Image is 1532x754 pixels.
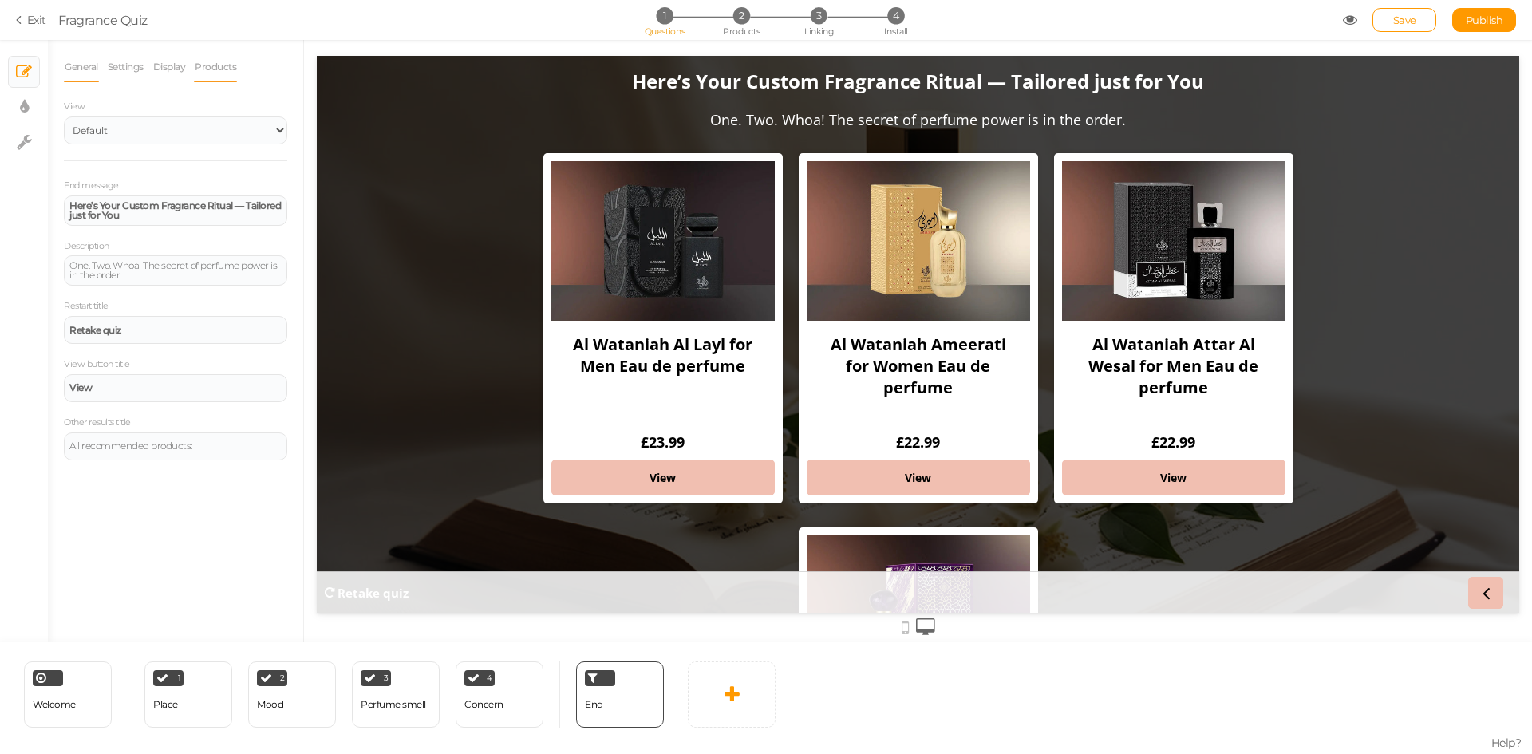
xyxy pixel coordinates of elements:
[33,698,76,710] span: Welcome
[1393,14,1416,26] span: Save
[64,359,130,370] label: View button title
[324,377,368,396] div: £23.99
[656,7,673,24] span: 1
[733,7,750,24] span: 2
[859,7,933,24] li: 4 Install
[887,7,904,24] span: 4
[464,699,503,710] div: Concern
[64,417,131,428] label: Other results title
[456,661,543,728] div: 4 Concern
[835,377,879,396] div: £22.99
[585,698,603,710] span: End
[843,414,870,429] strong: View
[723,26,760,37] span: Products
[1466,14,1503,26] span: Publish
[248,661,336,728] div: 2 Mood
[280,674,285,682] span: 2
[58,10,148,30] div: Fragrance Quiz
[811,7,827,24] span: 3
[235,265,458,377] div: Al Wataniah Al Layl for Men Eau de perfume
[645,26,685,37] span: Questions
[804,26,833,37] span: Linking
[627,7,701,24] li: 1 Questions
[107,52,144,82] a: Settings
[333,414,359,429] strong: View
[64,180,119,191] label: End message
[352,661,440,728] div: 3 Perfume smell
[64,52,99,82] a: General
[705,7,779,24] li: 2 Products
[64,241,109,252] label: Description
[69,261,282,280] div: One. Two. Whoa! The secret of perfume power is in the order.
[21,529,92,545] strong: Retake quiz
[64,101,85,112] span: View
[487,674,492,682] span: 4
[64,301,109,312] label: Restart title
[24,661,112,728] div: Welcome
[361,699,426,710] div: Perfume smell
[315,12,887,38] strong: Here’s Your Custom Fragrance Ritual — Tailored just for You
[1491,736,1522,750] span: Help?
[194,52,237,82] a: Products
[490,265,713,377] div: Al Wataniah Ameerati for Women Eau de perfume
[393,54,809,73] div: One. Two. Whoa! The secret of perfume power is in the order.
[588,414,614,429] strong: View
[69,199,281,221] strong: Here’s Your Custom Fragrance Ritual — Tailored just for You
[1372,8,1436,32] div: Save
[69,441,282,451] div: All recommended products:
[782,7,856,24] li: 3 Linking
[153,699,178,710] div: Place
[384,674,389,682] span: 3
[257,699,283,710] div: Mood
[16,12,46,28] a: Exit
[69,326,121,335] strong: Retake quiz
[579,377,623,396] div: £22.99
[152,52,187,82] a: Display
[144,661,232,728] div: 1 Place
[69,381,92,393] strong: View
[745,265,969,377] div: Al Wataniah Attar Al Wesal for Men Eau de perfume
[178,674,181,682] span: 1
[576,661,664,728] div: End
[884,26,907,37] span: Install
